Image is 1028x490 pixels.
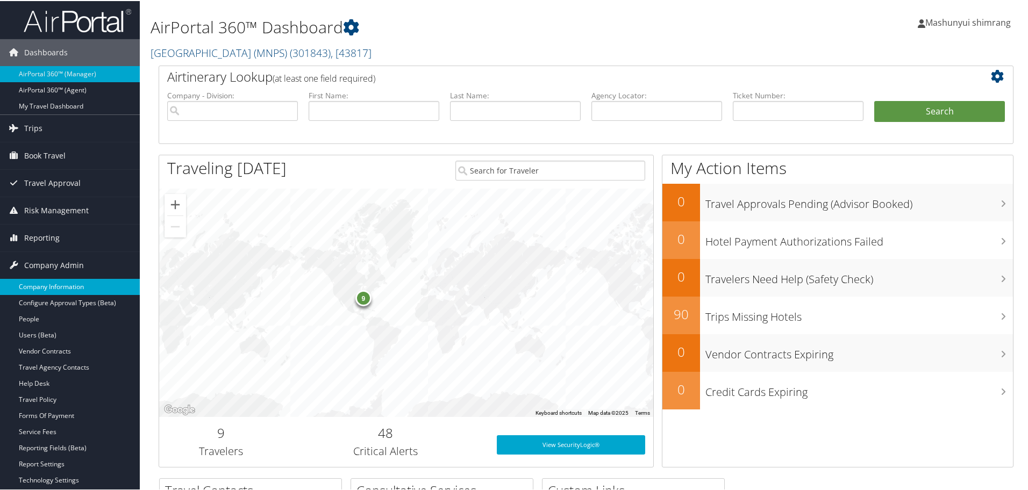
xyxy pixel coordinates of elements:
img: airportal-logo.png [24,7,131,32]
a: Terms (opens in new tab) [635,409,650,415]
label: Ticket Number: [733,89,863,100]
h3: Travelers Need Help (Safety Check) [705,265,1013,286]
h2: 0 [662,342,700,360]
span: (at least one field required) [273,71,375,83]
h1: Traveling [DATE] [167,156,287,178]
h3: Travelers [167,443,275,458]
h2: 90 [662,304,700,322]
div: 9 [355,289,372,305]
a: 0Travelers Need Help (Safety Check) [662,258,1013,296]
button: Zoom out [165,215,186,236]
h1: My Action Items [662,156,1013,178]
h3: Travel Approvals Pending (Advisor Booked) [705,190,1013,211]
span: Travel Approval [24,169,81,196]
button: Search [874,100,1005,121]
span: Mashunyui shimrang [925,16,1011,27]
h2: 48 [291,423,481,441]
a: 0Travel Approvals Pending (Advisor Booked) [662,183,1013,220]
button: Keyboard shortcuts [536,408,582,416]
a: 90Trips Missing Hotels [662,296,1013,333]
h2: 0 [662,379,700,398]
h2: 0 [662,229,700,247]
h3: Critical Alerts [291,443,481,458]
h2: Airtinerary Lookup [167,67,934,85]
a: [GEOGRAPHIC_DATA] (MNPS) [151,45,372,59]
h3: Credit Cards Expiring [705,378,1013,399]
h3: Vendor Contracts Expiring [705,341,1013,361]
h3: Trips Missing Hotels [705,303,1013,323]
a: 0Vendor Contracts Expiring [662,333,1013,371]
label: Company - Division: [167,89,298,100]
span: Company Admin [24,251,84,278]
h2: 0 [662,266,700,285]
a: 0Hotel Payment Authorizations Failed [662,220,1013,258]
a: View SecurityLogic® [497,434,645,453]
span: , [ 43817 ] [331,45,372,59]
label: First Name: [309,89,439,100]
input: Search for Traveler [455,160,645,179]
span: Map data ©2025 [588,409,629,415]
span: Risk Management [24,196,89,223]
span: Trips [24,114,42,141]
a: Open this area in Google Maps (opens a new window) [162,402,197,416]
h2: 0 [662,191,700,210]
span: Reporting [24,224,60,250]
a: 0Credit Cards Expiring [662,371,1013,408]
button: Zoom in [165,193,186,214]
span: ( 301843 ) [290,45,331,59]
label: Last Name: [450,89,581,100]
h3: Hotel Payment Authorizations Failed [705,228,1013,248]
span: Book Travel [24,141,66,168]
h2: 9 [167,423,275,441]
a: Mashunyui shimrang [918,5,1022,38]
label: Agency Locator: [591,89,722,100]
h1: AirPortal 360™ Dashboard [151,15,731,38]
span: Dashboards [24,38,68,65]
img: Google [162,402,197,416]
